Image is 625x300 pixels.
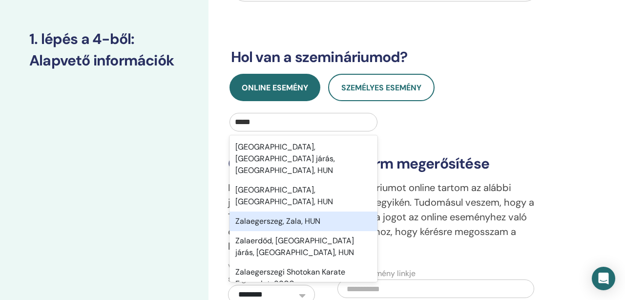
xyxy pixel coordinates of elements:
font: 1. lépés a 4-ből [29,29,131,48]
font: [GEOGRAPHIC_DATA], [GEOGRAPHIC_DATA] járás, [GEOGRAPHIC_DATA], HUN [235,142,335,175]
font: Személyes esemény [341,83,421,93]
button: Online esemény [229,74,320,101]
font: [GEOGRAPHIC_DATA], [GEOGRAPHIC_DATA], HUN [235,185,333,207]
font: Videó streaming szolgáltatás [228,262,287,284]
div: Intercom Messenger megnyitása [592,267,615,290]
font: Hol van a szemináriumod? [231,47,408,66]
font: Online esemény [242,83,308,93]
font: Megerősítem, hogy ezt a szemináriumot online tartom az alábbi jóváhagyott oktatási platformok egy... [228,181,534,253]
font: Alapvető információk [29,51,174,70]
font: Zalaegerszeg, Zala, HUN [235,216,320,226]
button: Személyes esemény [328,74,435,101]
font: Zalaerdőd, [GEOGRAPHIC_DATA] járás, [GEOGRAPHIC_DATA], HUN [235,236,354,257]
font: : [131,29,134,48]
font: Online oktatási platform megerősítése [228,154,489,173]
